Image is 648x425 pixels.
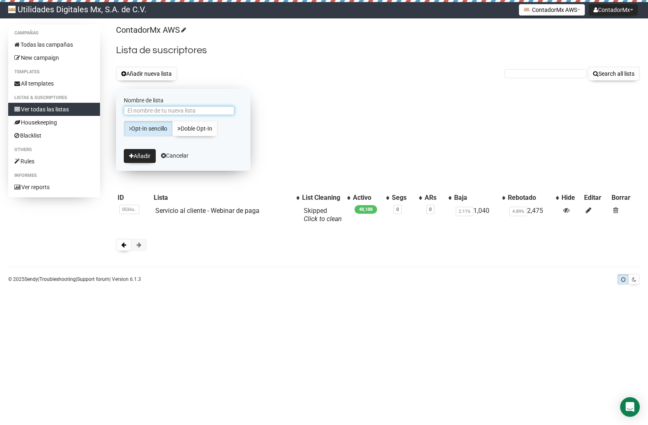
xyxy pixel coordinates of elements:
[302,194,343,202] div: List Cleaning
[519,4,585,16] button: ContadorMx AWS
[8,6,16,13] img: 214e50dfb8bad0c36716e81a4a6f82d2
[8,93,100,103] li: Listas & Suscriptores
[118,194,150,202] div: ID
[8,155,100,168] a: Rules
[124,106,234,115] input: El nombre de tu nueva lista
[154,194,292,202] div: Lista
[454,194,498,202] div: Baja
[8,129,100,142] a: Blacklist
[355,205,377,214] span: 48,188
[425,194,444,202] div: ARs
[423,192,452,203] th: ARs: No sort applied, activate to apply an ascending sort
[304,215,342,223] a: Click to clean
[429,207,432,212] a: 0
[161,152,189,159] a: Cancelar
[8,51,100,64] a: New campaign
[155,207,259,215] a: Servicio al cliente - Webinar de paga
[8,145,100,155] li: Others
[582,192,610,203] th: Editar: No sort applied, sorting is disabled
[77,276,109,282] a: Support forum
[506,192,560,203] th: Rebotado: No sort applied, activate to apply an ascending sort
[390,192,423,203] th: Segs: No sort applied, activate to apply an ascending sort
[353,194,382,202] div: Activo
[39,276,76,282] a: Troubleshooting
[119,205,139,214] span: 0Q6Iu..
[610,192,640,203] th: Borrar: No sort applied, sorting is disabled
[8,28,100,38] li: Campañas
[8,38,100,51] a: Todas las campañas
[392,194,415,202] div: Segs
[25,276,38,282] a: Sendy
[612,194,638,202] div: Borrar
[116,43,640,58] h2: Lista de suscriptores
[300,192,351,203] th: List Cleaning: No sort applied, activate to apply an ascending sort
[396,207,399,212] a: 0
[8,171,100,181] li: Informes
[116,25,185,35] a: ContadorMx AWS
[124,97,243,104] label: Nombre de lista
[116,67,177,81] button: Añadir nueva lista
[589,4,638,16] button: ContadorMx
[8,67,100,77] li: Templates
[560,192,582,203] th: Hide: No sort applied, sorting is disabled
[8,181,100,194] a: Ver reports
[620,397,640,417] div: Open Intercom Messenger
[452,192,506,203] th: Baja: No sort applied, activate to apply an ascending sort
[523,6,530,13] img: favicons
[124,121,173,136] a: Opt-In sencillo
[509,207,527,216] span: 4.89%
[8,103,100,116] a: Ver todas las listas
[8,116,100,129] a: Housekeeping
[172,121,218,136] a: Doble Opt-In
[508,194,552,202] div: Rebotado
[8,77,100,90] a: All templates
[506,203,560,226] td: 2,475
[588,67,640,81] button: Search all lists
[304,207,342,223] span: Skipped
[8,275,141,284] p: © 2025 | | | Version 6.1.3
[584,194,608,202] div: Editar
[116,192,152,203] th: ID: No sort applied, sorting is disabled
[456,207,473,216] span: 2.11%
[351,192,390,203] th: Activo: No sort applied, activate to apply an ascending sort
[562,194,581,202] div: Hide
[152,192,300,203] th: Lista: No sort applied, activate to apply an ascending sort
[124,149,156,163] button: Añadir
[452,203,506,226] td: 1,040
